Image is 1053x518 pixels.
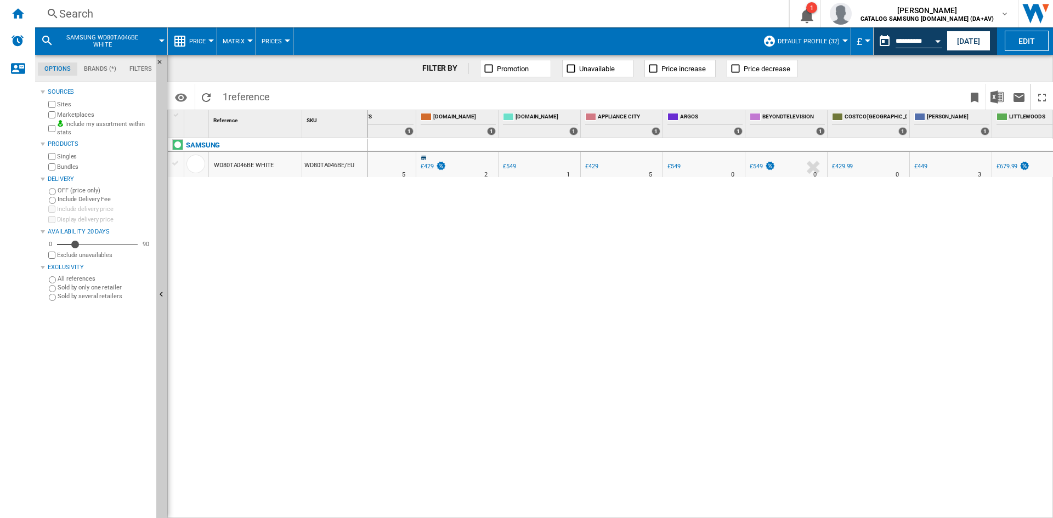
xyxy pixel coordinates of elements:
[1005,31,1049,51] button: Edit
[806,2,817,13] div: 1
[1031,84,1053,110] button: Maximize
[186,139,220,152] div: Click to filter on that brand
[211,110,302,127] div: Sort None
[778,27,845,55] button: Default profile (32)
[307,117,317,123] span: SKU
[997,163,1017,170] div: £679.99
[57,215,152,224] label: Display delivery price
[748,161,775,172] div: £549
[762,113,825,122] span: BEYONDTELEVISION
[214,153,274,178] div: WD80TA046BE WHITE
[562,60,633,77] button: Unavailable
[845,113,907,122] span: COSTCO [GEOGRAPHIC_DATA]
[734,127,743,135] div: 1 offers sold by ARGOS
[487,127,496,135] div: 1 offers sold by AMAZON.CO.UK
[661,65,706,73] span: Price increase
[667,163,681,170] div: £549
[981,127,989,135] div: 1 offers sold by JOHN LEWIS
[763,27,845,55] div: Default profile (32)
[503,163,516,170] div: £549
[38,62,77,76] md-tab-item: Options
[351,113,414,122] span: CURRYS
[228,91,270,103] span: reference
[48,111,55,118] input: Marketplaces
[262,27,287,55] div: Prices
[1008,84,1030,110] button: Send this report by email
[123,62,158,76] md-tab-item: Filters
[680,113,743,122] span: ARGOS
[48,227,152,236] div: Availability 20 Days
[857,27,868,55] button: £
[501,161,516,172] div: £549
[480,60,551,77] button: Promotion
[58,34,146,48] span: SAMSUNG WD80TA046BE WHITE
[217,84,275,107] span: 1
[48,101,55,108] input: Sites
[927,113,989,122] span: [PERSON_NAME]
[830,110,909,138] div: COSTCO [GEOGRAPHIC_DATA] 1 offers sold by COSTCO UK
[964,84,986,110] button: Bookmark this report
[874,27,944,55] div: This report is based on a date in the past.
[584,161,598,172] div: £429
[516,113,578,122] span: [DOMAIN_NAME]
[652,127,660,135] div: 1 offers sold by APPLIANCE CITY
[569,127,578,135] div: 1 offers sold by AO.COM
[49,197,56,204] input: Include Delivery Fee
[585,163,598,170] div: £429
[912,110,992,138] div: [PERSON_NAME] 1 offers sold by JOHN LEWIS
[48,122,55,135] input: Include my assortment within stats
[914,163,927,170] div: £449
[1019,161,1030,170] img: promotionV3.png
[433,113,496,122] span: [DOMAIN_NAME]
[48,163,55,170] input: Bundles
[860,15,994,22] b: CATALOG SAMSUNG [DOMAIN_NAME] (DA+AV)
[11,34,24,47] img: alerts-logo.svg
[813,169,817,180] div: Delivery Time : 0 day
[189,27,211,55] button: Price
[421,163,434,170] div: £429
[211,110,302,127] div: Reference Sort None
[48,153,55,160] input: Singles
[156,55,169,75] button: Hide
[57,251,152,259] label: Exclude unavailables
[874,30,896,52] button: md-calendar
[262,38,282,45] span: Prices
[986,84,1008,110] button: Download in Excel
[57,100,152,109] label: Sites
[41,27,162,55] div: SAMSUNG WD80TA046BE WHITE
[995,161,1030,172] div: £679.99
[860,5,994,16] span: [PERSON_NAME]
[857,36,862,47] span: £
[579,65,615,73] span: Unavailable
[48,140,152,149] div: Products
[49,276,56,283] input: All references
[501,110,580,138] div: [DOMAIN_NAME] 1 offers sold by AO.COM
[48,206,55,213] input: Include delivery price
[58,195,152,203] label: Include Delivery Fee
[750,163,763,170] div: £549
[48,216,55,223] input: Display delivery price
[435,161,446,170] img: promotionV3.png
[744,65,790,73] span: Price decrease
[748,110,827,138] div: BEYONDTELEVISION 1 offers sold by BEYONDTELEVISION
[189,38,206,45] span: Price
[978,169,981,180] div: Delivery Time : 3 days
[302,152,367,177] div: WD80TA046BE/EU
[57,205,152,213] label: Include delivery price
[830,161,853,172] div: £429.99
[46,240,55,248] div: 0
[48,263,152,272] div: Exclusivity
[304,110,367,127] div: Sort None
[195,84,217,110] button: Reload
[223,27,250,55] button: Matrix
[422,63,469,74] div: FILTER BY
[59,6,760,21] div: Search
[851,27,874,55] md-menu: Currency
[170,87,192,107] button: Options
[173,27,211,55] div: Price
[140,240,152,248] div: 90
[304,110,367,127] div: SKU Sort None
[57,120,64,127] img: mysite-bg-18x18.png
